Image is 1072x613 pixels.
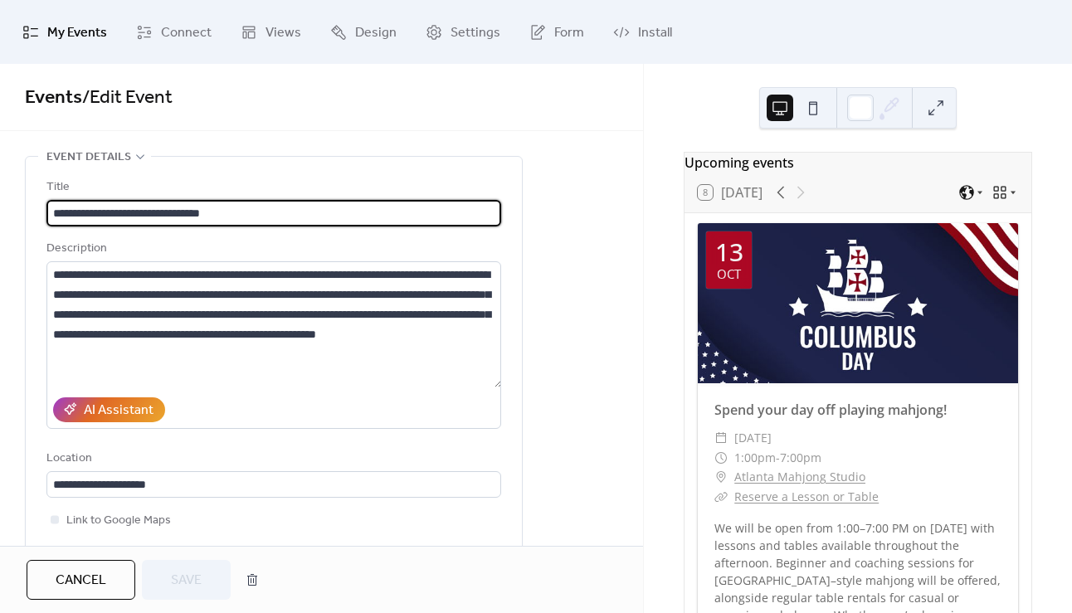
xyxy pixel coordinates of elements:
[355,20,397,46] span: Design
[56,571,106,591] span: Cancel
[46,449,498,469] div: Location
[734,428,772,448] span: [DATE]
[714,428,728,448] div: ​
[228,7,314,57] a: Views
[27,560,135,600] button: Cancel
[714,401,947,419] a: Spend your day off playing mahjong!
[714,448,728,468] div: ​
[685,153,1031,173] div: Upcoming events
[266,20,301,46] span: Views
[715,240,743,265] div: 13
[124,7,224,57] a: Connect
[638,20,672,46] span: Install
[776,448,780,468] span: -
[714,467,728,487] div: ​
[25,80,82,116] a: Events
[717,268,741,280] div: Oct
[318,7,409,57] a: Design
[601,7,685,57] a: Install
[47,20,107,46] span: My Events
[517,7,597,57] a: Form
[46,178,498,197] div: Title
[66,511,171,531] span: Link to Google Maps
[161,20,212,46] span: Connect
[413,7,513,57] a: Settings
[82,80,173,116] span: / Edit Event
[734,467,865,487] a: Atlanta Mahjong Studio
[734,489,879,504] a: Reserve a Lesson or Table
[10,7,119,57] a: My Events
[46,239,498,259] div: Description
[734,448,776,468] span: 1:00pm
[53,397,165,422] button: AI Assistant
[84,401,153,421] div: AI Assistant
[714,487,728,507] div: ​
[46,148,131,168] span: Event details
[451,20,500,46] span: Settings
[780,448,821,468] span: 7:00pm
[554,20,584,46] span: Form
